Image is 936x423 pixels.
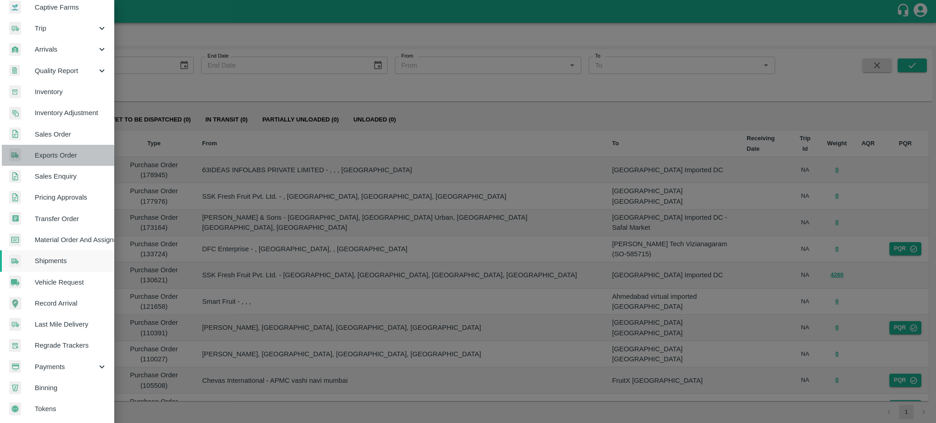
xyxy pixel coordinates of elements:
img: recordArrival [9,297,21,310]
span: Quality Report [35,66,97,76]
span: Tokens [35,404,107,414]
span: Material Order And Assignment [35,235,107,245]
span: Shipments [35,256,107,266]
img: vehicle [9,275,21,289]
span: Inventory Adjustment [35,108,107,118]
img: shipments [9,254,21,268]
img: shipments [9,148,21,162]
span: Sales Order [35,129,107,139]
img: centralMaterial [9,233,21,247]
span: Captive Farms [35,2,107,12]
img: sales [9,127,21,141]
span: Arrivals [35,44,97,54]
img: harvest [9,0,21,14]
span: Regrade Trackers [35,340,107,350]
span: Trip [35,23,97,33]
img: qualityReport [9,65,20,76]
img: payment [9,360,21,373]
span: Pricing Approvals [35,192,107,202]
span: Payments [35,362,97,372]
img: delivery [9,318,21,331]
img: bin [9,381,21,394]
span: Sales Enquiry [35,171,107,181]
img: whArrival [9,43,21,56]
span: Binning [35,383,107,393]
span: Last Mile Delivery [35,319,107,329]
span: Vehicle Request [35,277,107,287]
span: Record Arrival [35,298,107,308]
img: whTracker [9,339,21,352]
span: Inventory [35,87,107,97]
img: sales [9,191,21,204]
img: whTransfer [9,212,21,225]
span: Transfer Order [35,214,107,224]
img: whInventory [9,85,21,99]
img: inventory [9,106,21,120]
span: Exports Order [35,150,107,160]
img: tokens [9,402,21,416]
img: sales [9,170,21,183]
img: delivery [9,22,21,35]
